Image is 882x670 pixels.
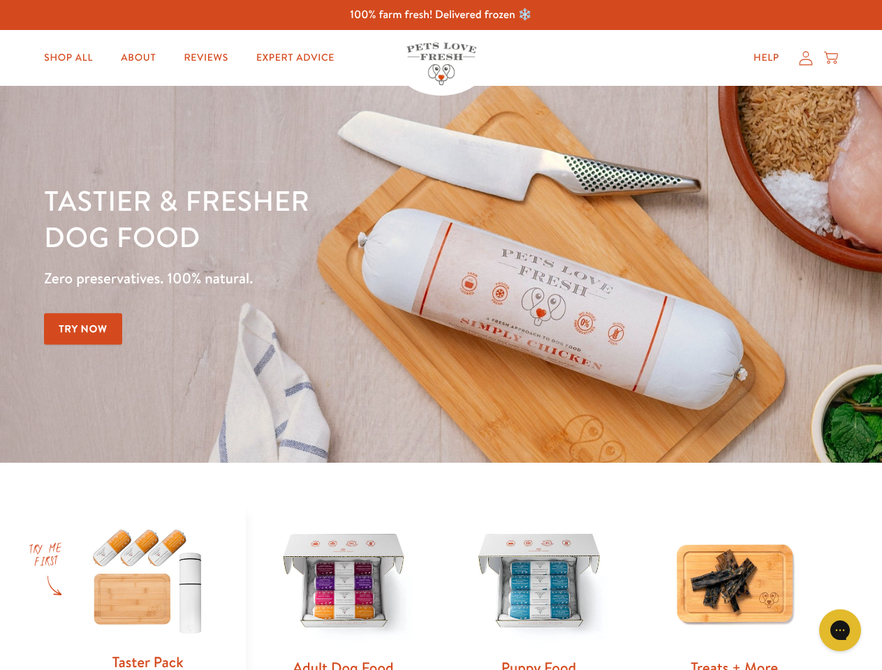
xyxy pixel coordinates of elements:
[406,43,476,85] img: Pets Love Fresh
[110,44,167,72] a: About
[44,313,122,345] a: Try Now
[742,44,791,72] a: Help
[812,604,868,656] iframe: Gorgias live chat messenger
[44,266,573,291] p: Zero preservatives. 100% natural.
[33,44,104,72] a: Shop All
[245,44,346,72] a: Expert Advice
[44,182,573,255] h1: Tastier & fresher dog food
[172,44,239,72] a: Reviews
